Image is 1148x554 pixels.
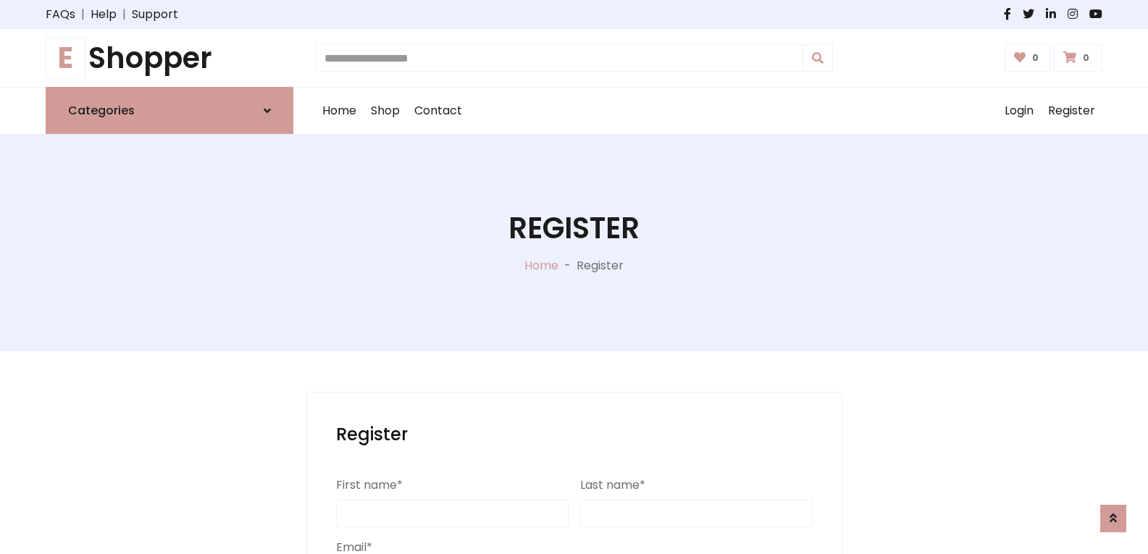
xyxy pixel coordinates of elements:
[46,6,75,23] a: FAQs
[46,41,293,75] h1: Shopper
[336,477,403,494] label: First name*
[1041,88,1102,134] a: Register
[117,6,132,23] span: |
[407,88,469,134] a: Contact
[315,88,364,134] a: Home
[68,104,135,117] h6: Categories
[75,6,91,23] span: |
[580,477,645,494] label: Last name*
[91,6,117,23] a: Help
[132,6,178,23] a: Support
[558,257,577,274] p: -
[1079,51,1093,64] span: 0
[508,211,640,245] h1: Register
[46,37,85,79] span: E
[524,257,558,274] a: Home
[364,88,407,134] a: Shop
[46,87,293,134] a: Categories
[1005,44,1052,72] a: 0
[997,88,1041,134] a: Login
[46,41,293,75] a: EShopper
[1028,51,1042,64] span: 0
[577,257,624,274] p: Register
[336,421,813,448] h2: Register
[1054,44,1102,72] a: 0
